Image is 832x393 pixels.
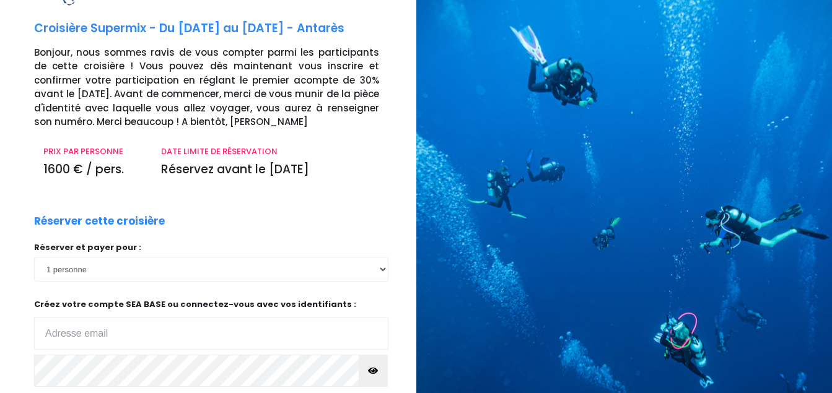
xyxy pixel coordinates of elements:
[34,241,388,254] p: Réserver et payer pour :
[43,161,142,179] p: 1600 € / pers.
[161,145,379,158] p: DATE LIMITE DE RÉSERVATION
[34,298,388,350] p: Créez votre compte SEA BASE ou connectez-vous avec vos identifiants :
[161,161,379,179] p: Réservez avant le [DATE]
[34,20,407,38] p: Croisière Supermix - Du [DATE] au [DATE] - Antarès
[34,317,388,350] input: Adresse email
[43,145,142,158] p: PRIX PAR PERSONNE
[34,46,407,129] p: Bonjour, nous sommes ravis de vous compter parmi les participants de cette croisière ! Vous pouve...
[34,214,165,230] p: Réserver cette croisière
